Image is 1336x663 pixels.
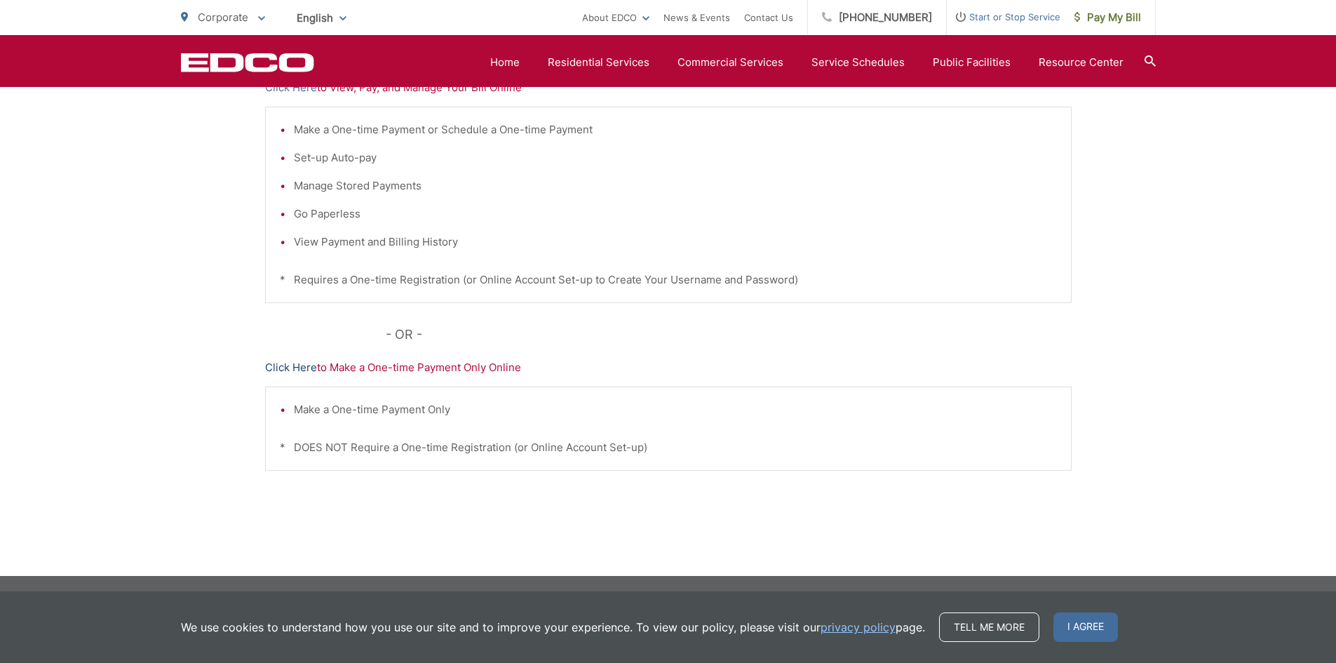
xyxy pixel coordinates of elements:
p: * DOES NOT Require a One-time Registration (or Online Account Set-up) [280,439,1057,456]
a: EDCD logo. Return to the homepage. [181,53,314,72]
span: Pay My Bill [1074,9,1141,26]
span: I agree [1053,612,1118,642]
a: Home [490,54,520,71]
p: * Requires a One-time Registration (or Online Account Set-up to Create Your Username and Password) [280,272,1057,288]
a: About EDCO [582,9,649,26]
a: Click Here [265,359,317,376]
a: Service Schedules [811,54,905,71]
a: Commercial Services [677,54,783,71]
li: View Payment and Billing History [294,234,1057,250]
a: Tell me more [939,612,1039,642]
li: Manage Stored Payments [294,178,1057,194]
a: Resource Center [1039,54,1124,71]
a: Residential Services [548,54,649,71]
p: to View, Pay, and Manage Your Bill Online [265,79,1072,96]
a: Click Here [265,79,317,96]
span: English [286,6,357,30]
li: Make a One-time Payment or Schedule a One-time Payment [294,121,1057,138]
p: - OR - [386,324,1072,345]
li: Go Paperless [294,206,1057,222]
a: Public Facilities [933,54,1011,71]
a: News & Events [663,9,730,26]
a: Contact Us [744,9,793,26]
li: Make a One-time Payment Only [294,401,1057,418]
p: We use cookies to understand how you use our site and to improve your experience. To view our pol... [181,619,925,636]
a: privacy policy [821,619,896,636]
p: to Make a One-time Payment Only Online [265,359,1072,376]
li: Set-up Auto-pay [294,149,1057,166]
span: Corporate [198,11,248,24]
